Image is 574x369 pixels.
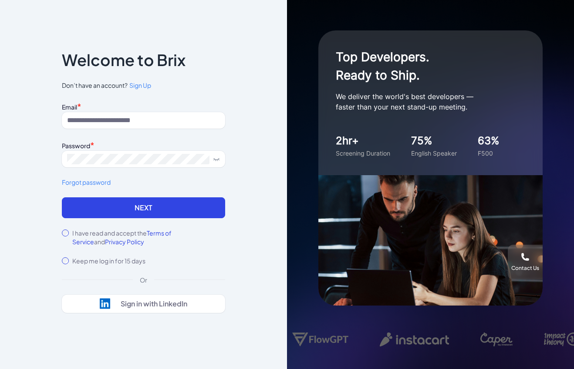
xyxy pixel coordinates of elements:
[62,53,186,67] p: Welcome to Brix
[129,81,151,89] span: Sign Up
[72,229,172,246] span: Terms of Service
[105,238,144,246] span: Privacy Policy
[62,178,225,187] a: Forgot password
[336,133,390,149] div: 2hr+
[62,81,225,90] span: Don’t have an account?
[72,229,225,246] label: I have read and accept the and
[478,133,500,149] div: 63%
[336,48,510,84] h1: Top Developers. Ready to Ship.
[128,81,151,90] a: Sign Up
[511,265,539,272] div: Contact Us
[508,245,543,279] button: Contact Us
[133,276,154,284] div: Or
[411,149,457,158] div: English Speaker
[336,91,510,112] p: We deliver the world's best developers — faster than your next stand-up meeting.
[62,197,225,218] button: Next
[62,103,77,111] label: Email
[411,133,457,149] div: 75%
[121,299,187,308] div: Sign in with LinkedIn
[336,149,390,158] div: Screening Duration
[72,256,145,265] label: Keep me log in for 15 days
[478,149,500,158] div: F500
[62,142,90,150] label: Password
[62,295,225,313] button: Sign in with LinkedIn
